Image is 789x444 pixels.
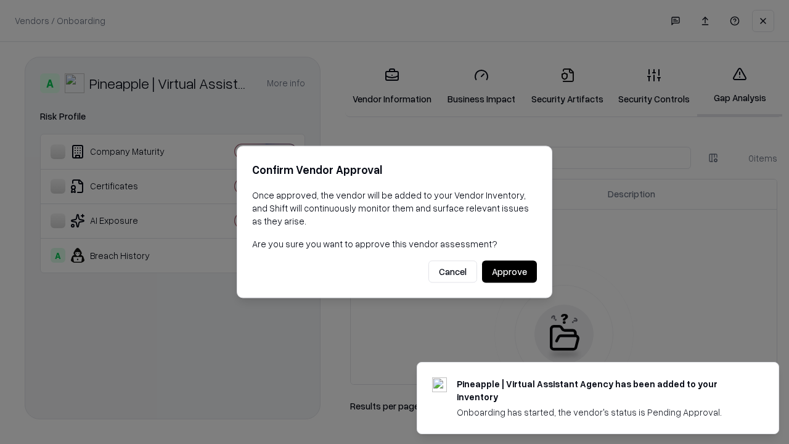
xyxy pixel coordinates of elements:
[428,261,477,283] button: Cancel
[457,377,749,403] div: Pineapple | Virtual Assistant Agency has been added to your inventory
[482,261,537,283] button: Approve
[252,161,537,179] h2: Confirm Vendor Approval
[457,406,749,419] div: Onboarding has started, the vendor's status is Pending Approval.
[252,237,537,250] p: Are you sure you want to approve this vendor assessment?
[252,189,537,228] p: Once approved, the vendor will be added to your Vendor Inventory, and Shift will continuously mon...
[432,377,447,392] img: trypineapple.com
